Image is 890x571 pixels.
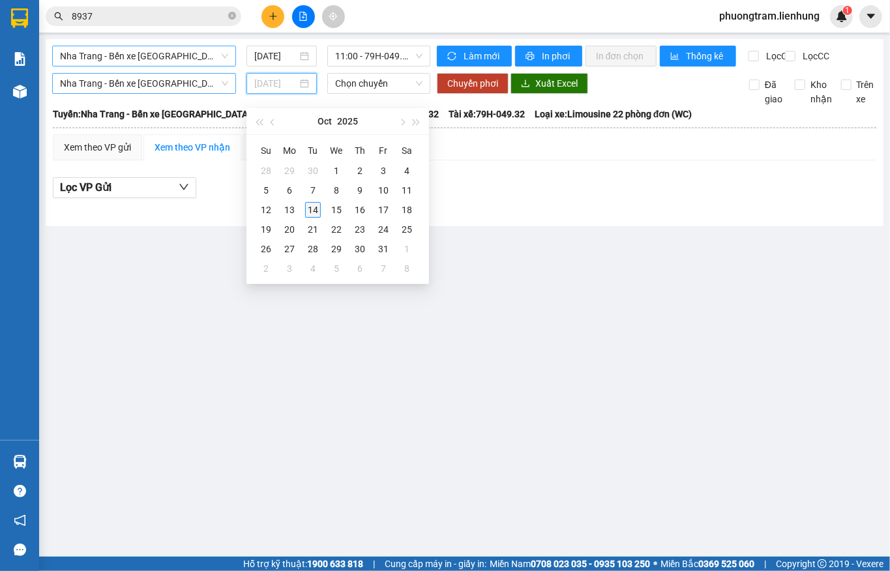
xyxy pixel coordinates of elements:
[337,108,358,134] button: 2025
[254,49,297,63] input: 14/10/2025
[352,222,368,237] div: 23
[301,140,325,161] th: Tu
[395,220,419,239] td: 2025-10-25
[698,559,754,569] strong: 0369 525 060
[278,200,301,220] td: 2025-10-13
[586,46,657,66] button: In đơn chọn
[243,557,363,571] span: Hỗ trợ kỹ thuật:
[72,9,226,23] input: Tìm tên, số ĐT hoặc mã đơn
[13,455,27,469] img: warehouse-icon
[449,107,525,121] span: Tài xế: 79H-049.32
[258,163,274,179] div: 28
[179,182,189,192] span: down
[325,220,348,239] td: 2025-10-22
[254,181,278,200] td: 2025-10-05
[372,181,395,200] td: 2025-10-10
[301,239,325,259] td: 2025-10-28
[447,51,458,62] span: sync
[301,259,325,278] td: 2025-11-04
[260,107,355,121] span: Chuyến: (11:00 [DATE])
[852,78,880,106] span: Trên xe
[335,46,423,66] span: 11:00 - 79H-049.32 - (Đã hủy)
[395,239,419,259] td: 2025-11-01
[348,181,372,200] td: 2025-10-09
[372,200,395,220] td: 2025-10-17
[348,200,372,220] td: 2025-10-16
[325,140,348,161] th: We
[531,559,650,569] strong: 0708 023 035 - 0935 103 250
[372,239,395,259] td: 2025-10-31
[301,161,325,181] td: 2025-09-30
[305,202,321,218] div: 14
[395,140,419,161] th: Sa
[348,220,372,239] td: 2025-10-23
[660,46,736,66] button: bar-chartThống kê
[760,78,788,106] span: Đã giao
[399,163,415,179] div: 4
[14,485,26,497] span: question-circle
[399,222,415,237] div: 25
[372,220,395,239] td: 2025-10-24
[305,241,321,257] div: 28
[365,107,439,121] span: Số xe: 79H-049.32
[348,161,372,181] td: 2025-10-02
[348,259,372,278] td: 2025-11-06
[60,46,228,66] span: Nha Trang - Bến xe Miền Tây
[660,557,754,571] span: Miền Bắc
[437,73,509,94] button: Chuyển phơi
[352,163,368,179] div: 2
[395,181,419,200] td: 2025-10-11
[843,6,852,15] sup: 1
[865,10,877,22] span: caret-down
[376,222,391,237] div: 24
[395,200,419,220] td: 2025-10-18
[376,261,391,276] div: 7
[278,140,301,161] th: Mo
[228,12,236,20] span: close-circle
[254,220,278,239] td: 2025-10-19
[329,163,344,179] div: 1
[53,177,196,198] button: Lọc VP Gửi
[329,202,344,218] div: 15
[299,12,308,21] span: file-add
[301,200,325,220] td: 2025-10-14
[301,220,325,239] td: 2025-10-21
[282,222,297,237] div: 20
[352,183,368,198] div: 9
[305,183,321,198] div: 7
[318,108,332,134] button: Oct
[348,239,372,259] td: 2025-10-30
[352,261,368,276] div: 6
[376,202,391,218] div: 17
[399,202,415,218] div: 18
[329,241,344,257] div: 29
[278,259,301,278] td: 2025-11-03
[385,557,486,571] span: Cung cấp máy in - giấy in:
[301,181,325,200] td: 2025-10-07
[305,163,321,179] div: 30
[329,222,344,237] div: 22
[376,163,391,179] div: 3
[11,8,28,28] img: logo-vxr
[60,179,111,196] span: Lọc VP Gửi
[818,559,827,568] span: copyright
[64,140,131,154] div: Xem theo VP gửi
[282,163,297,179] div: 29
[228,10,236,23] span: close-circle
[687,49,726,63] span: Thống kê
[464,49,501,63] span: Làm mới
[325,181,348,200] td: 2025-10-08
[515,46,582,66] button: printerIn phơi
[325,239,348,259] td: 2025-10-29
[269,12,278,21] span: plus
[278,239,301,259] td: 2025-10-27
[335,74,423,93] span: Chọn chuyến
[511,73,588,94] button: downloadXuất Excel
[325,200,348,220] td: 2025-10-15
[307,559,363,569] strong: 1900 633 818
[322,5,345,28] button: aim
[258,241,274,257] div: 26
[372,140,395,161] th: Fr
[60,74,228,93] span: Nha Trang - Bến xe Miền Tây
[376,241,391,257] div: 31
